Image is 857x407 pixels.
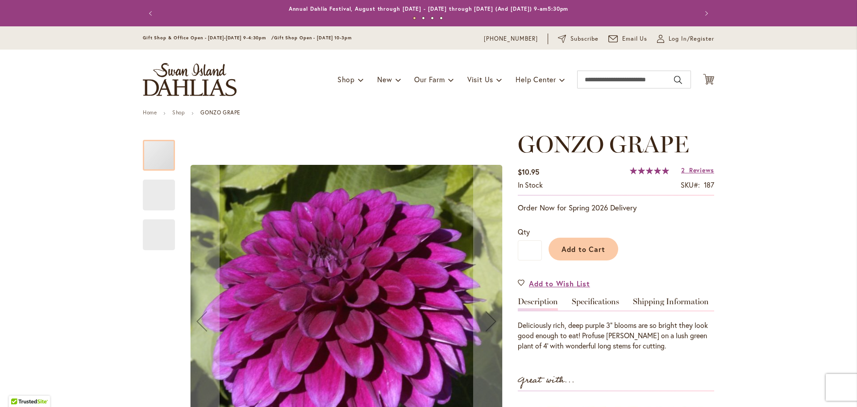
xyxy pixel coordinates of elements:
[518,180,543,189] span: In stock
[337,75,355,84] span: Shop
[572,298,619,310] a: Specifications
[413,17,416,20] button: 1 of 4
[274,35,352,41] span: Gift Shop Open - [DATE] 10-3pm
[630,167,669,174] div: 100%
[570,34,599,43] span: Subscribe
[518,278,590,289] a: Add to Wish List
[558,34,599,43] a: Subscribe
[681,166,685,174] span: 2
[518,227,530,236] span: Qty
[172,109,185,116] a: Shop
[143,4,161,22] button: Previous
[518,180,543,190] div: Availability
[143,35,274,41] span: Gift Shop & Office Open - [DATE]-[DATE] 9-4:30pm /
[518,130,689,158] span: GONZO GRAPE
[681,166,714,174] a: 2 Reviews
[289,5,569,12] a: Annual Dahlia Festival, August through [DATE] - [DATE] through [DATE] (And [DATE]) 9-am5:30pm
[529,278,590,289] span: Add to Wish List
[431,17,434,20] button: 3 of 4
[704,180,714,190] div: 187
[516,75,556,84] span: Help Center
[518,320,714,351] div: Deliciously rich, deep purple 3" blooms are so bright they look good enough to eat! Profuse [PERS...
[696,4,714,22] button: Next
[143,171,184,210] div: GONZO GRAPE
[681,180,700,189] strong: SKU
[518,298,558,310] a: Description
[562,244,606,254] span: Add to Cart
[484,34,538,43] a: [PHONE_NUMBER]
[669,34,714,43] span: Log In/Register
[657,34,714,43] a: Log In/Register
[518,298,714,351] div: Detailed Product Info
[518,202,714,213] p: Order Now for Spring 2026 Delivery
[622,34,648,43] span: Email Us
[633,298,709,310] a: Shipping Information
[518,373,575,388] strong: Great with...
[608,34,648,43] a: Email Us
[549,238,618,260] button: Add to Cart
[200,109,241,116] strong: GONZO GRAPE
[422,17,425,20] button: 2 of 4
[518,167,539,176] span: $10.95
[467,75,493,84] span: Visit Us
[143,109,157,116] a: Home
[377,75,392,84] span: New
[440,17,443,20] button: 4 of 4
[414,75,445,84] span: Our Farm
[143,131,184,171] div: GONZO GRAPE
[143,210,175,250] div: GONZO GRAPE
[689,166,714,174] span: Reviews
[143,63,237,96] a: store logo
